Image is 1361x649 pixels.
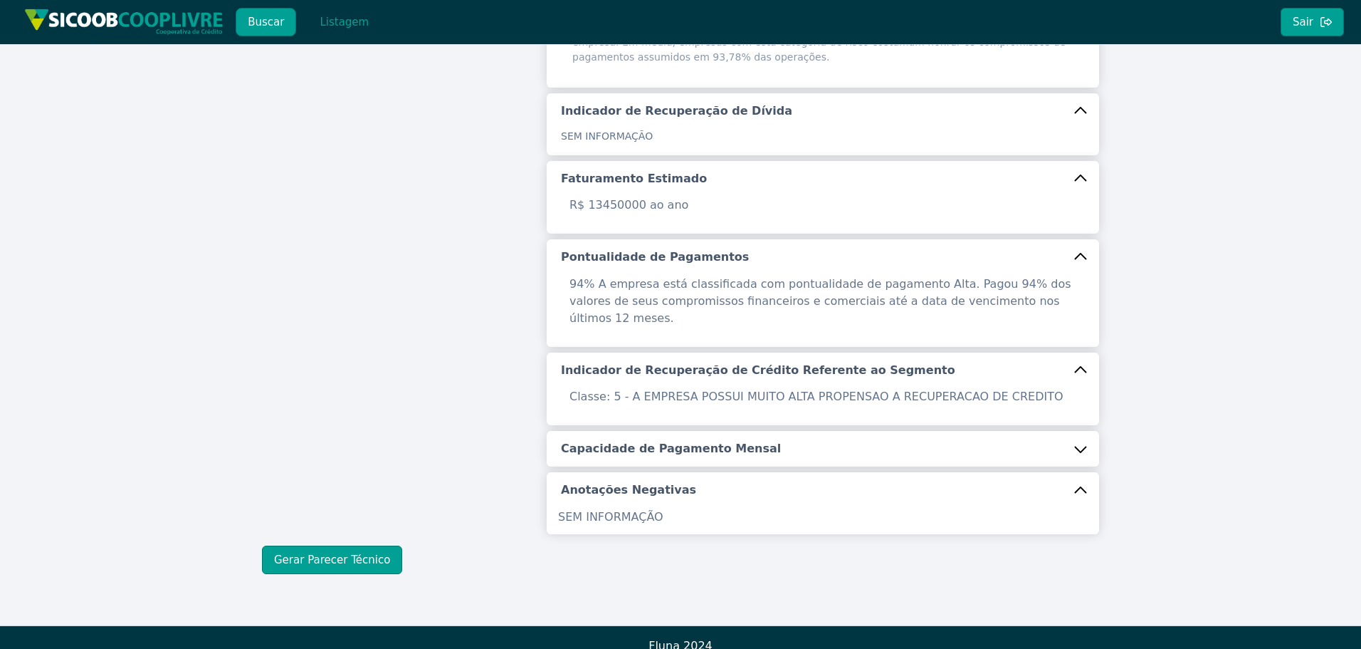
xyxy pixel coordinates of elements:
[547,239,1099,275] button: Pontualidade de Pagamentos
[24,9,224,35] img: img/sicoob_cooplivre.png
[1281,8,1344,36] button: Sair
[558,509,1088,526] p: SEM INFORMAÇÃO
[561,103,792,119] h5: Indicador de Recuperação de Dívida
[308,8,381,36] button: Listagem
[547,161,1099,197] button: Faturamento Estimado
[561,363,955,378] h5: Indicador de Recuperação de Crédito Referente ao Segmento
[547,353,1099,388] button: Indicador de Recuperação de Crédito Referente ao Segmento
[561,249,749,265] h5: Pontualidade de Pagamentos
[561,197,1085,214] p: R$ 13450000 ao ano
[561,130,653,142] span: SEM INFORMAÇÃO
[547,93,1099,129] button: Indicador de Recuperação de Dívida
[561,388,1085,405] p: Classe: 5 - A EMPRESA POSSUI MUITO ALTA PROPENSAO A RECUPERACAO DE CREDITO
[561,276,1085,327] p: 94% A empresa está classificada com pontualidade de pagamento Alta. Pagou 94% dos valores de seus...
[561,441,781,457] h5: Capacidade de Pagamento Mensal
[547,431,1099,467] button: Capacidade de Pagamento Mensal
[262,546,402,574] button: Gerar Parecer Técnico
[561,482,696,498] h5: Anotações Negativas
[561,171,707,187] h5: Faturamento Estimado
[236,8,296,36] button: Buscar
[547,472,1099,508] button: Anotações Negativas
